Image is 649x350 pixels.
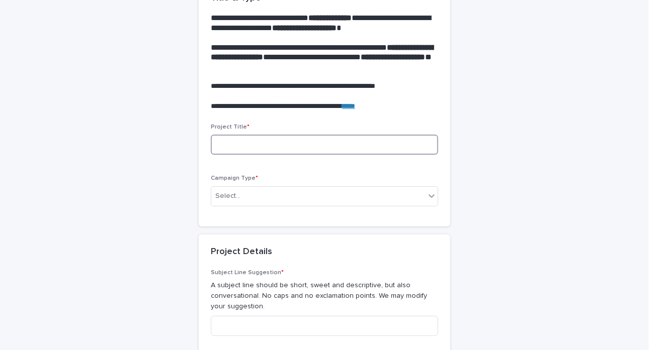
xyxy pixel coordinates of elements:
h2: Project Details [211,247,272,258]
span: Subject Line Suggestion [211,270,284,276]
span: Campaign Type [211,175,258,181]
p: A subject line should be short, sweet and descriptive, but also conversational. No caps and no ex... [211,280,438,311]
span: Project Title [211,124,250,130]
div: Select... [215,191,240,201]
